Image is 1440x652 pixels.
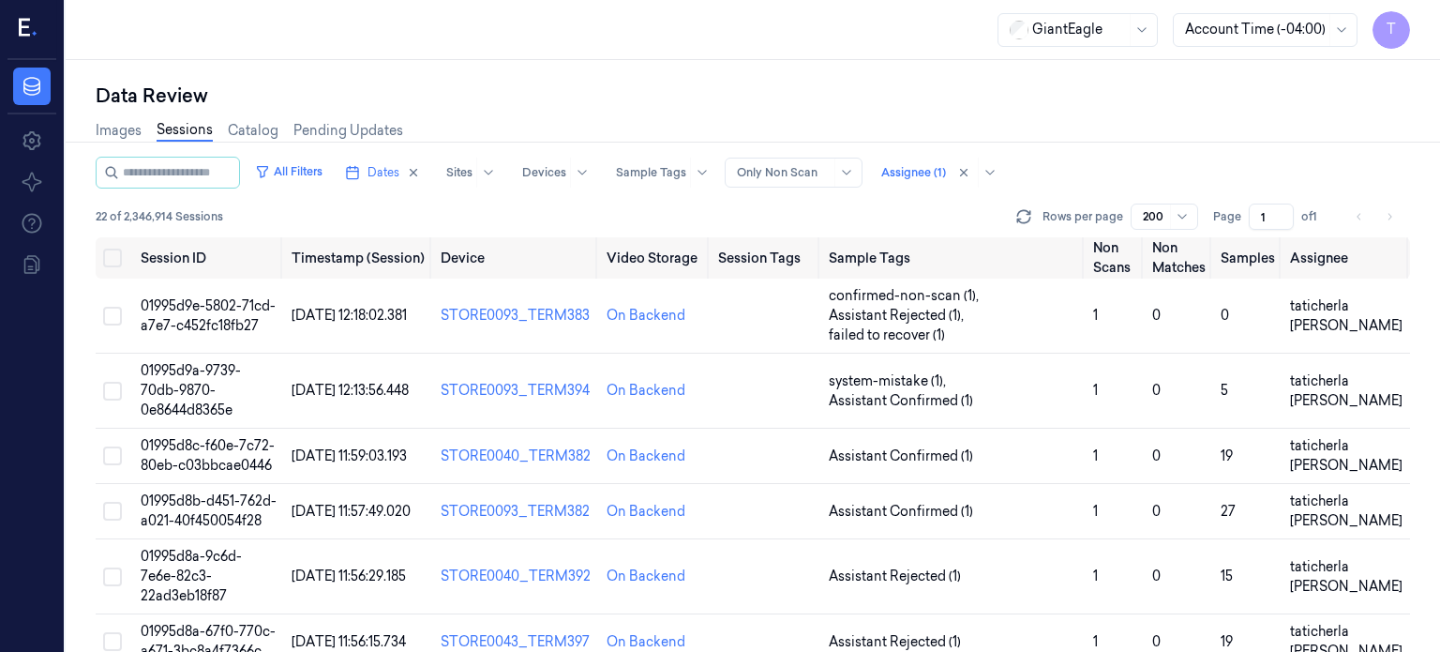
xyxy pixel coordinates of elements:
span: 1 [1093,382,1098,399]
button: Select row [103,568,122,586]
span: 0 [1152,503,1161,520]
div: STORE0093_TERM382 [441,502,592,522]
div: STORE0093_TERM383 [441,306,592,326]
a: Images [96,121,142,141]
span: 19 [1221,447,1233,464]
div: On Backend [607,567,685,586]
span: 1 [1093,447,1098,464]
span: 01995d8a-9c6d-7e6e-82c3-22ad3eb18f87 [141,548,242,604]
span: Assistant Rejected (1) , [829,306,967,326]
a: Sessions [157,120,213,142]
span: 1 [1093,503,1098,520]
th: Timestamp (Session) [284,237,432,279]
th: Session ID [133,237,284,279]
span: [DATE] 12:13:56.448 [292,382,409,399]
button: All Filters [247,157,330,187]
th: Samples [1213,237,1282,279]
a: Catalog [228,121,278,141]
div: On Backend [607,381,685,401]
span: Assistant Rejected (1) [829,567,961,586]
span: taticherla [PERSON_NAME] [1290,493,1402,529]
span: 0 [1152,633,1161,650]
button: T [1372,11,1410,49]
span: Assistant Confirmed (1) [829,502,973,522]
span: [DATE] 11:56:15.734 [292,633,406,650]
span: 01995d8c-f60e-7c72-80eb-c03bbcae0446 [141,437,275,474]
span: 0 [1152,568,1161,584]
span: Assistant Rejected (1) [829,632,961,652]
button: Select row [103,447,122,465]
button: Select all [103,249,122,267]
p: Rows per page [1042,208,1123,225]
span: [DATE] 11:59:03.193 [292,447,407,464]
th: Device [433,237,599,279]
th: Assignee [1282,237,1410,279]
span: 0 [1221,307,1229,324]
span: taticherla [PERSON_NAME] [1290,372,1402,409]
th: Sample Tags [821,237,1087,279]
span: Assistant Confirmed (1) [829,447,973,466]
span: Page [1213,208,1241,225]
span: 01995d8b-d451-762d-a021-40f450054f28 [141,493,277,529]
span: Assistant Confirmed (1) [829,391,973,411]
th: Video Storage [599,237,711,279]
span: [DATE] 12:18:02.381 [292,307,407,324]
span: 0 [1152,382,1161,399]
span: 0 [1152,447,1161,464]
span: 1 [1093,568,1098,584]
span: 15 [1221,568,1233,584]
div: On Backend [607,306,685,326]
span: [DATE] 11:57:49.020 [292,503,411,520]
span: 1 [1093,633,1098,650]
span: 5 [1221,382,1228,399]
th: Non Scans [1086,237,1144,279]
button: Select row [103,632,122,651]
span: 27 [1221,503,1236,520]
span: 19 [1221,633,1233,650]
nav: pagination [1346,204,1402,230]
th: Session Tags [711,237,821,279]
span: system-mistake (1) , [829,371,950,391]
span: confirmed-non-scan (1) , [829,286,982,306]
div: STORE0043_TERM397 [441,632,592,652]
div: STORE0040_TERM382 [441,447,592,466]
span: taticherla [PERSON_NAME] [1290,558,1402,595]
th: Non Matches [1145,237,1213,279]
button: Dates [337,158,427,188]
span: taticherla [PERSON_NAME] [1290,297,1402,334]
div: On Backend [607,632,685,652]
button: Select row [103,502,122,521]
button: Select row [103,382,122,401]
div: STORE0040_TERM392 [441,567,592,586]
button: Select row [103,307,122,326]
span: 0 [1152,307,1161,324]
span: 22 of 2,346,914 Sessions [96,208,223,225]
span: 1 [1093,307,1098,324]
span: failed to recover (1) [829,326,945,345]
div: On Backend [607,502,685,522]
div: STORE0093_TERM394 [441,381,592,401]
span: 01995d9a-9739-70db-9870-0e8644d8365e [141,362,241,418]
a: Pending Updates [293,121,403,141]
span: 01995d9e-5802-71cd-a7e7-c452fc18fb27 [141,297,276,334]
span: [DATE] 11:56:29.185 [292,568,406,584]
span: of 1 [1301,208,1331,225]
div: Data Review [96,83,1410,109]
span: taticherla [PERSON_NAME] [1290,437,1402,474]
span: Dates [367,164,399,181]
div: On Backend [607,447,685,466]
